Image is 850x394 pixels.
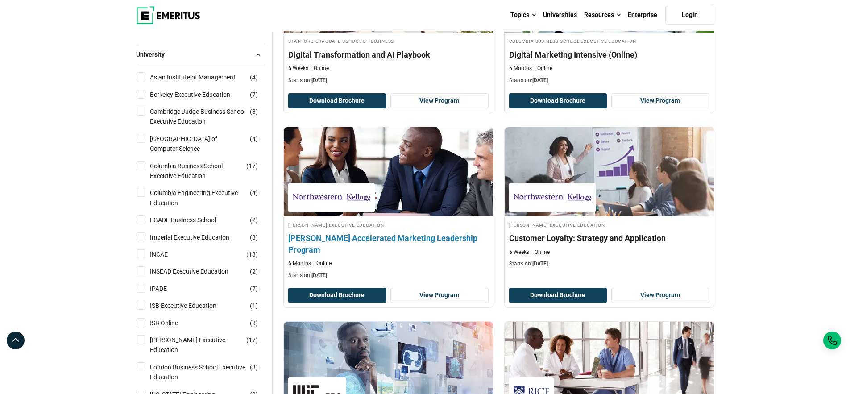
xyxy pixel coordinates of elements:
[288,37,489,45] h4: Stanford Graduate School of Business
[150,188,264,208] a: Columbia Engineering Executive Education
[250,266,258,276] span: ( )
[246,249,258,259] span: ( )
[273,123,503,221] img: Kellogg Accelerated Marketing Leadership Program | Online Sales and Marketing Course
[150,335,264,355] a: [PERSON_NAME] Executive Education
[150,72,253,82] a: Asian Institute of Management
[150,232,247,242] a: Imperial Executive Education
[509,65,532,72] p: 6 Months
[293,187,370,207] img: Kellogg Executive Education
[252,108,256,115] span: 8
[288,93,386,108] button: Download Brochure
[150,318,196,328] a: ISB Online
[150,134,264,154] a: [GEOGRAPHIC_DATA] of Computer Science
[150,107,264,127] a: Cambridge Judge Business School Executive Education
[531,249,550,256] p: Online
[390,288,489,303] a: View Program
[665,6,714,25] a: Login
[246,335,258,345] span: ( )
[250,318,258,328] span: ( )
[252,135,256,142] span: 4
[611,93,709,108] a: View Program
[150,362,264,382] a: London Business School Executive Education
[249,162,256,170] span: 17
[252,364,256,371] span: 3
[250,215,258,225] span: ( )
[288,272,489,279] p: Starts on:
[311,272,327,278] span: [DATE]
[311,77,327,83] span: [DATE]
[532,261,548,267] span: [DATE]
[150,266,246,276] a: INSEAD Executive Education
[284,127,493,284] a: Sales and Marketing Course by Kellogg Executive Education - September 18, 2025 Kellogg Executive ...
[505,127,714,216] img: Customer Loyalty: Strategy and Application | Online Sales and Marketing Course
[252,216,256,224] span: 2
[150,90,248,100] a: Berkeley Executive Education
[250,107,258,116] span: ( )
[288,260,311,267] p: 6 Months
[250,134,258,144] span: ( )
[150,249,186,259] a: INCAE
[390,93,489,108] a: View Program
[509,232,709,244] h4: Customer Loyalty: Strategy and Application
[250,284,258,294] span: ( )
[252,91,256,98] span: 7
[509,77,709,84] p: Starts on:
[532,77,548,83] span: [DATE]
[250,90,258,100] span: ( )
[252,285,256,292] span: 7
[611,288,709,303] a: View Program
[509,221,709,228] h4: [PERSON_NAME] Executive Education
[249,251,256,258] span: 13
[252,189,256,196] span: 4
[150,284,185,294] a: IPADE
[288,49,489,60] h4: Digital Transformation and AI Playbook
[252,302,256,309] span: 1
[288,288,386,303] button: Download Brochure
[136,48,265,61] button: University
[313,260,332,267] p: Online
[150,301,234,311] a: ISB Executive Education
[509,288,607,303] button: Download Brochure
[250,362,258,372] span: ( )
[250,301,258,311] span: ( )
[246,161,258,171] span: ( )
[150,215,234,225] a: EGADE Business School
[250,232,258,242] span: ( )
[250,188,258,198] span: ( )
[288,65,308,72] p: 6 Weeks
[534,65,552,72] p: Online
[252,74,256,81] span: 4
[509,37,709,45] h4: Columbia Business School Executive Education
[288,77,489,84] p: Starts on:
[252,268,256,275] span: 2
[150,161,264,181] a: Columbia Business School Executive Education
[509,260,709,268] p: Starts on:
[514,187,591,207] img: Kellogg Executive Education
[250,72,258,82] span: ( )
[509,49,709,60] h4: Digital Marketing Intensive (Online)
[509,93,607,108] button: Download Brochure
[288,221,489,228] h4: [PERSON_NAME] Executive Education
[252,319,256,327] span: 3
[509,249,529,256] p: 6 Weeks
[311,65,329,72] p: Online
[505,127,714,273] a: Sales and Marketing Course by Kellogg Executive Education - September 18, 2025 Kellogg Executive ...
[249,336,256,344] span: 17
[252,234,256,241] span: 8
[288,232,489,255] h4: [PERSON_NAME] Accelerated Marketing Leadership Program
[136,50,172,59] span: University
